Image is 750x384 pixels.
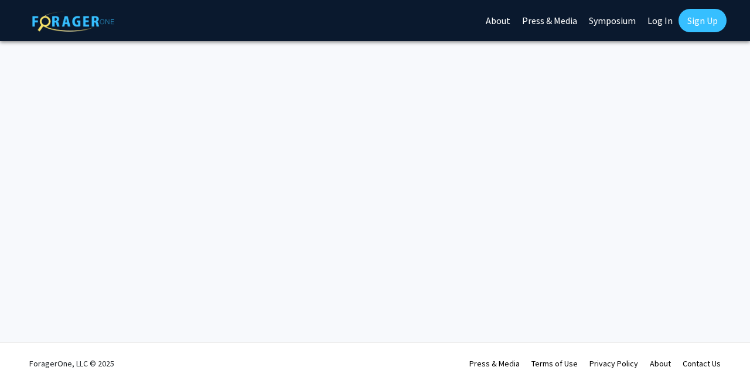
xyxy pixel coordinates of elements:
a: Privacy Policy [589,358,638,369]
img: ForagerOne Logo [32,11,114,32]
a: Sign Up [679,9,727,32]
a: Press & Media [469,358,520,369]
a: Contact Us [683,358,721,369]
a: About [650,358,671,369]
a: Terms of Use [531,358,578,369]
div: ForagerOne, LLC © 2025 [29,343,114,384]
